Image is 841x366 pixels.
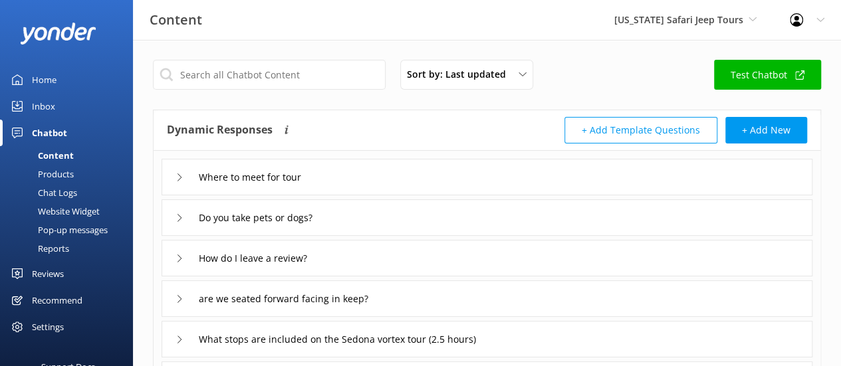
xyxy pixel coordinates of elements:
span: Sort by: Last updated [407,67,514,82]
div: Chat Logs [8,183,77,202]
div: Recommend [32,287,82,314]
a: Content [8,146,133,165]
div: Reviews [32,260,64,287]
div: Website Widget [8,202,100,221]
a: Test Chatbot [714,60,821,90]
div: Pop-up messages [8,221,108,239]
div: Home [32,66,57,93]
div: Chatbot [32,120,67,146]
div: Products [8,165,74,183]
a: Reports [8,239,133,258]
a: Pop-up messages [8,221,133,239]
a: Products [8,165,133,183]
button: + Add New [725,117,807,143]
a: Website Widget [8,202,133,221]
input: Search all Chatbot Content [153,60,386,90]
h3: Content [150,9,202,31]
a: Chat Logs [8,183,133,202]
div: Reports [8,239,69,258]
span: [US_STATE] Safari Jeep Tours [614,13,743,26]
h4: Dynamic Responses [167,117,273,143]
div: Settings [32,314,64,340]
img: yonder-white-logo.png [20,23,96,45]
button: + Add Template Questions [564,117,717,143]
div: Inbox [32,93,55,120]
div: Content [8,146,74,165]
